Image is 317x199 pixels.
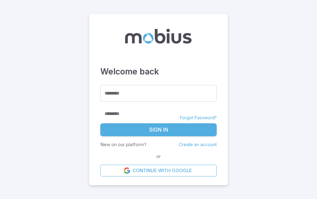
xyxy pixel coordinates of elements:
[179,142,217,147] a: Create an account
[100,123,217,136] button: Sign In
[100,65,217,78] h3: Welcome back
[180,115,217,121] a: Forgot Password?
[100,165,217,176] a: Continue with Google
[100,141,146,148] p: New on our platform?
[155,153,162,160] span: or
